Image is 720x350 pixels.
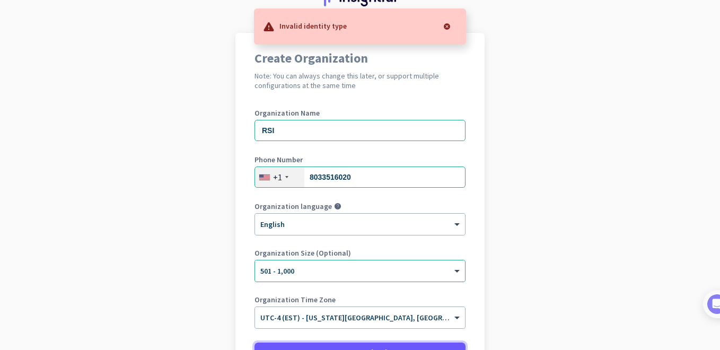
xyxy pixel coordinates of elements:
input: 201-555-0123 [254,167,466,188]
label: Organization language [254,203,332,210]
label: Phone Number [254,156,466,163]
label: Organization Size (Optional) [254,249,466,257]
i: help [334,203,341,210]
h1: Create Organization [254,52,466,65]
input: What is the name of your organization? [254,120,466,141]
label: Organization Time Zone [254,296,466,303]
label: Organization Name [254,109,466,117]
h2: Note: You can always change this later, or support multiple configurations at the same time [254,71,466,90]
div: +1 [273,172,282,182]
p: Invalid identity type [279,20,347,31]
